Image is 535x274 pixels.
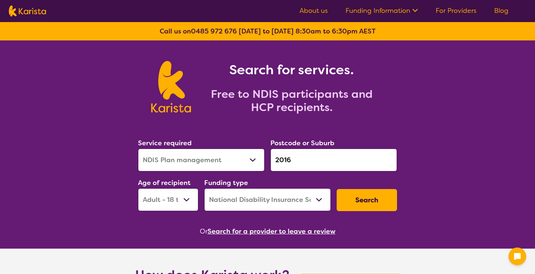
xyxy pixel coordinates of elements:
[204,178,248,187] label: Funding type
[191,27,237,36] a: 0485 972 676
[160,27,376,36] b: Call us on [DATE] to [DATE] 8:30am to 6:30pm AEST
[494,6,509,15] a: Blog
[200,61,384,79] h1: Search for services.
[300,6,328,15] a: About us
[9,6,46,17] img: Karista logo
[200,226,208,237] span: Or
[270,139,334,147] label: Postcode or Suburb
[200,88,384,114] h2: Free to NDIS participants and HCP recipients.
[138,139,192,147] label: Service required
[270,149,397,171] input: Type
[346,6,418,15] a: Funding Information
[138,178,191,187] label: Age of recipient
[337,189,397,211] button: Search
[436,6,476,15] a: For Providers
[208,226,336,237] button: Search for a provider to leave a review
[151,61,191,113] img: Karista logo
